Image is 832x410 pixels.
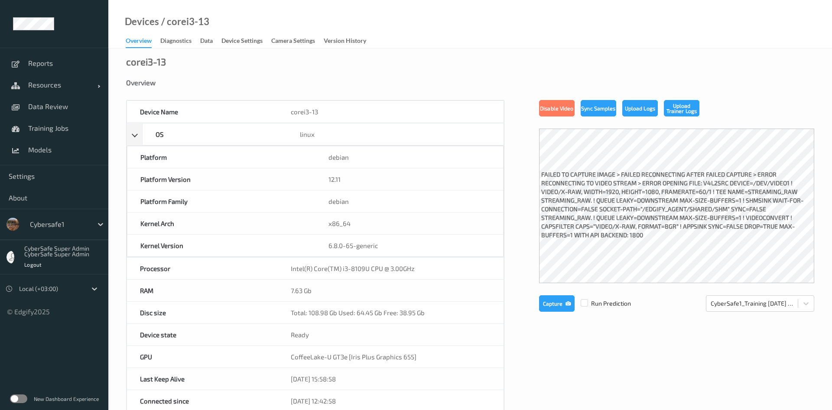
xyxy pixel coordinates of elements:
a: Overview [126,35,160,48]
div: linux [287,123,504,145]
div: Overview [126,36,152,48]
div: 6.8.0-65-generic [315,235,504,256]
div: Device Name [127,101,278,123]
label: failed to capture image > failed reconnecting after failed capture > Error reconnecting to video ... [539,168,814,244]
div: Overview [126,78,814,87]
div: Version History [324,36,366,47]
div: [DATE] 15:58:58 [278,368,504,390]
a: Device Settings [221,35,271,47]
button: Capture [539,295,575,312]
a: Devices [125,17,159,26]
div: Platform Family [127,190,315,212]
div: Processor [127,258,278,279]
div: / corei3-13 [159,17,209,26]
div: OSlinux [127,123,504,145]
button: Sync Samples [581,100,616,116]
div: Disc size [127,302,278,323]
div: GPU [127,346,278,368]
button: Disable Video [539,100,575,116]
div: corei3-13 [278,101,504,123]
div: Total: 108.98 Gb Used: 64.45 Gb Free: 38.95 Gb [278,302,504,323]
div: OS [143,123,287,145]
div: Device state [127,324,278,345]
div: Diagnostics [160,36,192,47]
button: Upload Trainer Logs [664,100,699,116]
div: debian [315,146,504,168]
div: Camera Settings [271,36,315,47]
span: Run Prediction [575,299,631,308]
div: Platform Version [127,168,315,190]
a: Diagnostics [160,35,200,47]
a: Version History [324,35,375,47]
div: Platform [127,146,315,168]
div: Data [200,36,213,47]
div: x86_64 [315,213,504,234]
button: Upload Logs [622,100,658,116]
div: 12.11 [315,168,504,190]
div: Ready [278,324,504,345]
div: Kernel Arch [127,213,315,234]
a: Data [200,35,221,47]
div: 7.63 Gb [278,280,504,301]
div: Kernel Version [127,235,315,256]
div: RAM [127,280,278,301]
div: Last Keep Alive [127,368,278,390]
div: corei3-13 [126,57,166,66]
div: Intel(R) Core(TM) i3-8109U CPU @ 3.00GHz [278,258,504,279]
a: Camera Settings [271,35,324,47]
div: CoffeeLake-U GT3e [Iris Plus Graphics 655] [278,346,504,368]
div: Device Settings [221,36,263,47]
div: debian [315,190,504,212]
